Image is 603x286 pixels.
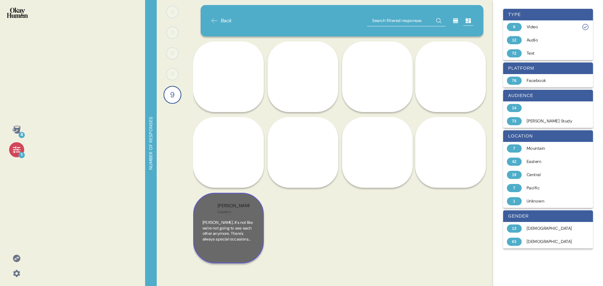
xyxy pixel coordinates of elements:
div: Pacific [527,185,577,191]
div: 9 [507,23,522,31]
div: 76 [507,77,522,85]
div: 42 [507,158,522,166]
div: 7 [507,144,522,153]
span: 9 [170,89,175,100]
div: type [503,9,593,20]
div: 1 [507,197,522,205]
div: platform [503,62,593,74]
div: Unknown [527,198,577,204]
div: [PERSON_NAME] [218,202,249,209]
input: Search filtered responses [367,15,446,26]
div: gender [503,210,593,222]
div: 19 [507,171,522,179]
div: Video [527,24,577,30]
div: 12 [507,36,522,44]
div: [PERSON_NAME] Study [527,118,577,124]
div: Audio [527,37,577,43]
div: 13 [507,224,522,233]
span: 0 [171,70,174,78]
div: 72 [507,49,522,57]
span: 0 [171,8,174,16]
span: Back [221,17,232,24]
img: profilepic_5706460676049933.jpg [203,202,215,215]
span: 0 [171,50,174,57]
div: Eastern [218,209,249,214]
div: 14 [507,104,522,112]
div: audience [503,90,593,101]
div: Text [527,50,577,57]
div: location [503,130,593,142]
div: Eastern [527,159,577,165]
div: 73 [507,117,522,125]
div: Facebook [527,78,577,84]
span: [PERSON_NAME]. It's not like we're not going to see each other anymore. There's always special oc... [203,220,253,258]
div: 4 [19,132,25,138]
div: 1 [19,152,25,158]
img: okayhuman.3b1b6348.png [7,8,28,18]
div: 63 [507,238,522,246]
span: 0 [171,29,174,36]
div: [DEMOGRAPHIC_DATA] [527,239,577,245]
div: Mountain [527,145,577,152]
div: 7 [507,184,522,192]
div: Central [527,172,577,178]
div: [DEMOGRAPHIC_DATA] [527,225,577,232]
